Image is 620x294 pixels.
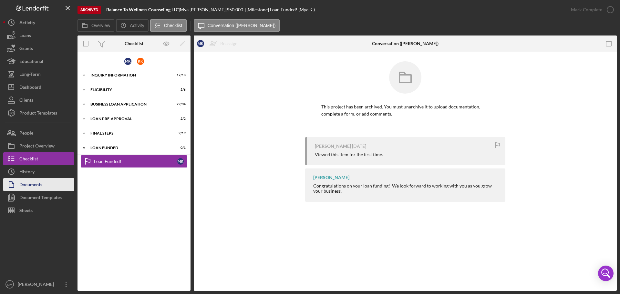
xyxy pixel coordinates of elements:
div: Reassign [220,37,238,50]
div: K K [137,58,144,65]
div: Documents [19,178,42,193]
div: [PERSON_NAME] [315,144,351,149]
div: [PERSON_NAME] [16,278,58,292]
label: Overview [91,23,110,28]
time: 2025-02-25 16:53 [352,144,366,149]
button: Documents [3,178,74,191]
button: MKReassign [194,37,244,50]
div: Open Intercom Messenger [598,266,614,281]
div: Viewed this item for the first time. [315,152,383,157]
button: Document Templates [3,191,74,204]
div: Project Overview [19,139,55,154]
div: 5 / 6 [174,88,186,92]
div: M K [177,158,184,165]
button: Dashboard [3,81,74,94]
div: FINAL STEPS [90,131,170,135]
text: MM [7,283,12,286]
div: Document Templates [19,191,62,206]
div: 9 / 19 [174,131,186,135]
div: 2 / 2 [174,117,186,121]
div: Conversation ([PERSON_NAME]) [372,41,439,46]
div: M K [124,58,131,65]
button: Grants [3,42,74,55]
div: M K [197,40,204,47]
button: Conversation ([PERSON_NAME]) [194,19,280,32]
div: Mya [PERSON_NAME] | [180,7,227,12]
div: Mark Complete [571,3,602,16]
div: Long-Term [19,68,41,82]
div: Archived [77,6,101,14]
button: Educational [3,55,74,68]
div: History [19,165,35,180]
div: Checklist [125,41,143,46]
div: ELIGIBILITY [90,88,170,92]
p: This project has been archived. You must unarchive it to upload documentation, complete a form, o... [321,103,489,118]
div: People [19,127,33,141]
div: Educational [19,55,43,69]
div: Product Templates [19,106,57,121]
label: Checklist [164,23,182,28]
button: MM[PERSON_NAME] [3,278,74,291]
button: Project Overview [3,139,74,152]
button: Sheets [3,204,74,217]
div: BUSINESS LOAN APPLICATION [90,102,170,106]
div: INQUIRY INFORMATION [90,73,170,77]
button: Clients [3,94,74,106]
label: Conversation ([PERSON_NAME]) [208,23,276,28]
div: Congratulations on your loan funding! We look forward to working with you as you grow your business. [313,183,499,194]
button: Activity [3,16,74,29]
div: 17 / 18 [174,73,186,77]
div: Grants [19,42,33,56]
button: Activity [116,19,148,32]
button: History [3,165,74,178]
a: Loan Funded!MK [81,155,187,168]
button: Mark Complete [564,3,617,16]
button: Product Templates [3,106,74,119]
button: Overview [77,19,114,32]
div: Sheets [19,204,33,218]
button: Long-Term [3,68,74,81]
div: Dashboard [19,81,41,95]
button: People [3,127,74,139]
div: Loans [19,29,31,44]
div: Checklist [19,152,38,167]
div: Loan Funded! [94,159,177,164]
div: | [Milestone] Loan Funded! (Mya K.) [245,7,315,12]
b: Balance To Wellness Counseling LLC [106,7,179,12]
div: 0 / 1 [174,146,186,150]
div: LOAN FUNDED [90,146,170,150]
button: Checklist [150,19,187,32]
span: $50,000 [227,7,243,12]
div: Clients [19,94,33,108]
label: Activity [130,23,144,28]
button: Checklist [3,152,74,165]
div: LOAN PRE-APPROVAL [90,117,170,121]
div: Activity [19,16,35,31]
div: 29 / 34 [174,102,186,106]
button: Loans [3,29,74,42]
div: | [106,7,180,12]
div: [PERSON_NAME] [313,175,349,180]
